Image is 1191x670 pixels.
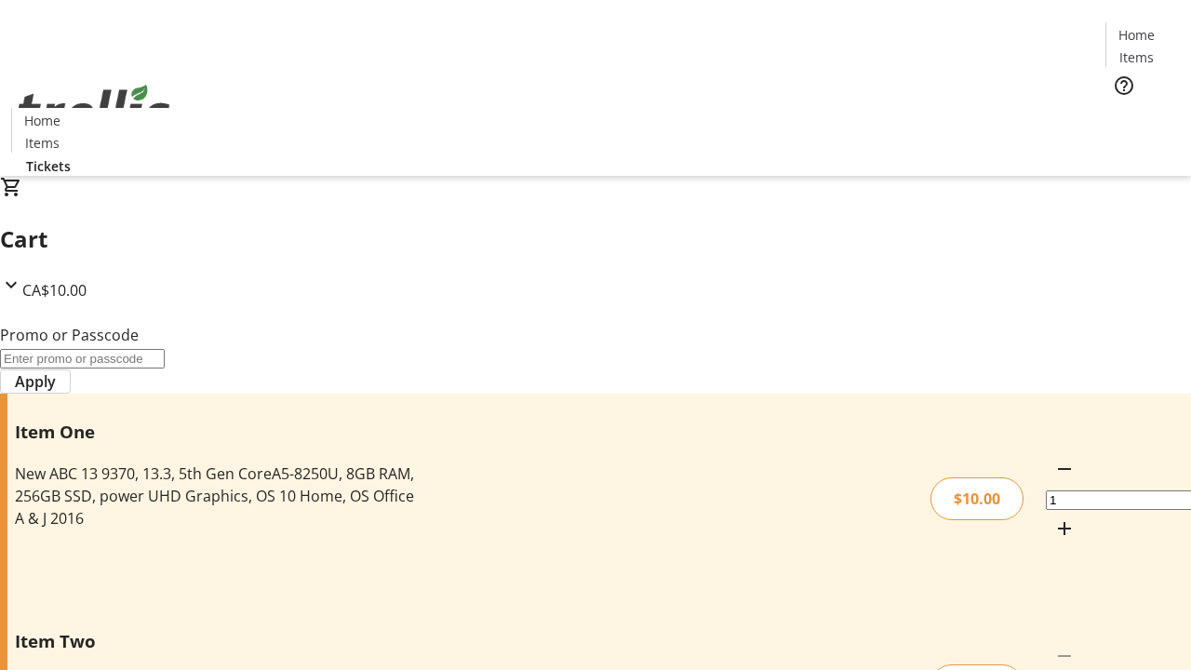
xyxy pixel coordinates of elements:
span: Items [25,133,60,153]
span: Home [24,111,60,130]
a: Items [1106,47,1166,67]
span: Items [1119,47,1154,67]
button: Help [1105,67,1143,104]
div: New ABC 13 9370, 13.3, 5th Gen CoreA5-8250U, 8GB RAM, 256GB SSD, power UHD Graphics, OS 10 Home, ... [15,462,422,529]
span: Home [1118,25,1155,45]
div: $10.00 [930,477,1024,520]
span: Tickets [1120,108,1165,127]
a: Home [1106,25,1166,45]
span: CA$10.00 [22,280,87,301]
h3: Item Two [15,628,422,654]
span: Tickets [26,156,71,176]
a: Home [12,111,72,130]
a: Tickets [11,156,86,176]
img: Orient E2E Organization p3gWjBckj6's Logo [11,64,177,157]
a: Tickets [1105,108,1180,127]
button: Decrement by one [1046,450,1083,488]
a: Items [12,133,72,153]
span: Apply [15,370,56,393]
button: Increment by one [1046,510,1083,547]
h3: Item One [15,419,422,445]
